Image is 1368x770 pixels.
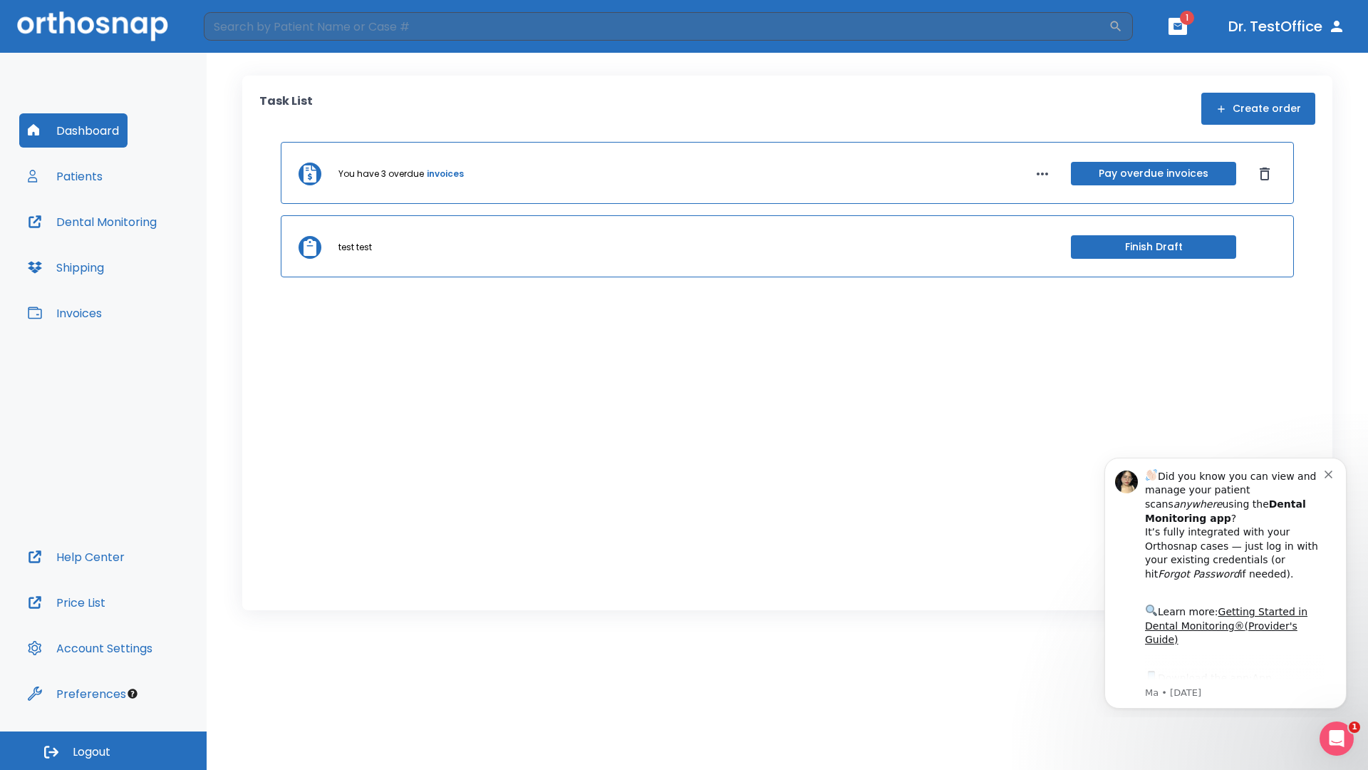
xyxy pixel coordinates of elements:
[1223,14,1351,39] button: Dr. TestOffice
[73,744,110,760] span: Logout
[1071,162,1236,185] button: Pay overdue invoices
[204,12,1109,41] input: Search by Patient Name or Case #
[338,168,424,180] p: You have 3 overdue
[19,113,128,148] button: Dashboard
[1320,722,1354,756] iframe: Intercom live chat
[259,93,313,125] p: Task List
[17,11,168,41] img: Orthosnap
[62,224,242,297] div: Download the app: | ​ Let us know if you need help getting started!
[19,205,165,239] button: Dental Monitoring
[427,168,464,180] a: invoices
[1201,93,1315,125] button: Create order
[126,687,139,700] div: Tooltip anchor
[19,250,113,284] button: Shipping
[62,242,242,255] p: Message from Ma, sent 5w ago
[1083,445,1368,717] iframe: Intercom notifications message
[19,677,135,711] button: Preferences
[1349,722,1360,733] span: 1
[19,159,111,193] button: Patients
[1253,163,1276,185] button: Dismiss
[19,585,114,620] button: Price List
[338,241,372,254] p: test test
[242,22,253,34] button: Dismiss notification
[62,227,189,253] a: App Store
[19,631,161,665] button: Account Settings
[1071,235,1236,259] button: Finish Draft
[19,540,133,574] button: Help Center
[19,296,110,330] button: Invoices
[1180,11,1194,25] span: 1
